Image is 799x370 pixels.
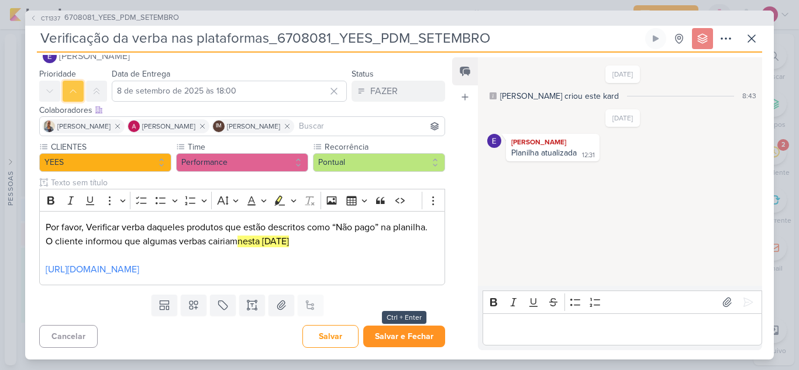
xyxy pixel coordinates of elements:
div: 8:43 [742,91,756,101]
label: Status [352,69,374,79]
div: Colaboradores [39,104,445,116]
span: [PERSON_NAME] [57,121,111,132]
button: Pontual [313,153,445,172]
img: Alessandra Gomes [128,120,140,132]
input: Select a date [112,81,347,102]
p: IM [216,123,222,129]
div: Editor toolbar [483,291,762,313]
div: Ctrl + Enter [382,311,426,324]
div: [PERSON_NAME] [508,136,597,148]
img: Eduardo Quaresma [43,49,57,63]
div: Planilha atualizada [511,148,577,158]
button: [PERSON_NAME] [39,46,445,67]
button: Performance [176,153,308,172]
mark: nesta [DATE] [237,236,289,247]
button: Cancelar [39,325,98,348]
p: Por favor, Verificar verba daqueles produtos que estão descritos como “Não pago” na planilha. O c... [46,220,439,248]
a: [URL][DOMAIN_NAME] [46,264,139,275]
input: Kard Sem Título [37,28,643,49]
button: Salvar e Fechar [363,326,445,347]
label: Data de Entrega [112,69,170,79]
label: CLIENTES [50,141,171,153]
input: Texto sem título [49,177,445,189]
span: [PERSON_NAME] [142,121,195,132]
label: Recorrência [323,141,445,153]
span: [PERSON_NAME] [59,49,130,63]
button: Salvar [302,325,359,348]
input: Buscar [297,119,442,133]
label: Prioridade [39,69,76,79]
span: [PERSON_NAME] [227,121,280,132]
img: Iara Santos [43,120,55,132]
div: [PERSON_NAME] criou este kard [500,90,619,102]
button: YEES [39,153,171,172]
img: Eduardo Quaresma [487,134,501,148]
button: FAZER [352,81,445,102]
div: Editor editing area: main [39,211,445,285]
div: FAZER [370,84,398,98]
div: Editor toolbar [39,189,445,212]
label: Time [187,141,308,153]
div: 12:31 [582,151,595,160]
div: Editor editing area: main [483,313,762,345]
div: Isabella Machado Guimarães [213,120,225,132]
div: Ligar relógio [651,34,660,43]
